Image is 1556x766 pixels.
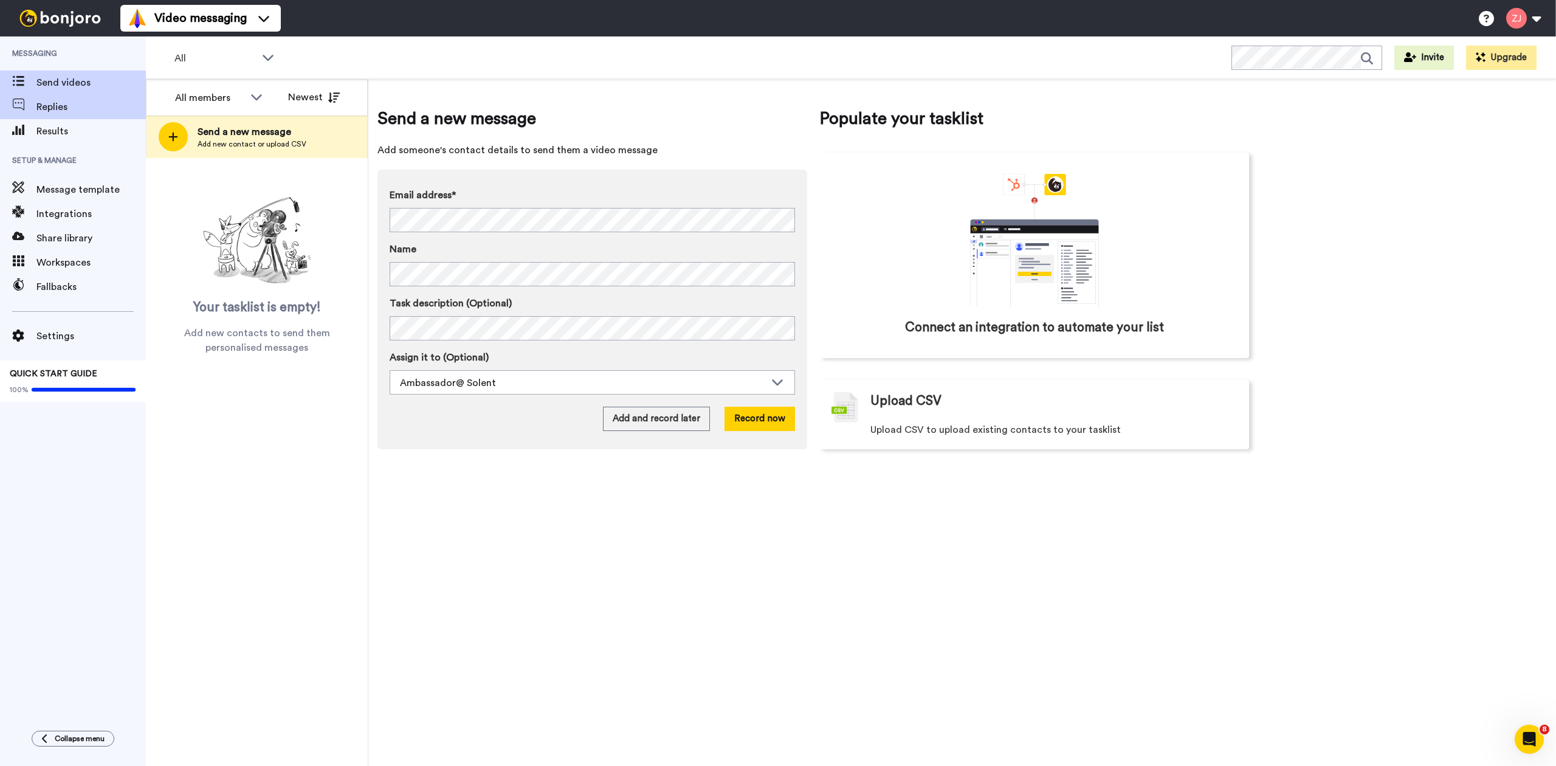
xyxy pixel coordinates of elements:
span: Settings [36,329,146,343]
button: Add and record later [603,407,710,431]
span: Upload CSV to upload existing contacts to your tasklist [870,423,1121,437]
div: Ambassador@ Solent [400,376,765,390]
label: Email address* [390,188,795,202]
button: Newest [279,85,349,109]
span: Results [36,124,146,139]
span: QUICK START GUIDE [10,370,97,378]
span: Share library [36,231,146,246]
label: Task description (Optional) [390,296,795,311]
button: Collapse menu [32,731,114,747]
span: Video messaging [154,10,247,27]
span: Send a new message [377,106,807,131]
div: animation [943,174,1126,306]
span: Collapse menu [55,734,105,744]
img: csv-grey.png [831,392,858,423]
span: Name [390,242,416,257]
span: Add new contacts to send them personalised messages [164,326,349,355]
span: Replies [36,100,146,114]
span: 100% [10,385,29,395]
span: Workspaces [36,255,146,270]
span: Fallbacks [36,280,146,294]
iframe: Intercom live chat [1515,725,1544,754]
span: Add new contact or upload CSV [198,139,306,149]
span: Connect an integration to automate your list [905,319,1164,337]
span: All [174,51,256,66]
span: Message template [36,182,146,197]
span: Your tasklist is empty! [193,298,321,317]
img: vm-color.svg [128,9,147,28]
span: Upload CSV [870,392,942,410]
span: Integrations [36,207,146,221]
button: Record now [725,407,795,431]
button: Upgrade [1466,46,1537,70]
span: Send videos [36,75,146,90]
label: Assign it to (Optional) [390,350,795,365]
span: Add someone's contact details to send them a video message [377,143,807,157]
img: bj-logo-header-white.svg [15,10,106,27]
span: 8 [1540,725,1549,734]
button: Invite [1394,46,1454,70]
div: All members [175,91,244,105]
span: Populate your tasklist [819,106,1249,131]
img: ready-set-action.png [196,192,318,289]
span: Send a new message [198,125,306,139]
